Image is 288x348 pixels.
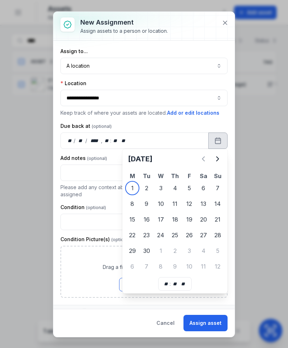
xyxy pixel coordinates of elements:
[60,80,86,87] label: Location
[125,197,139,211] div: Monday 8 September 2025
[210,244,225,258] div: Sunday 5 October 2025
[168,212,182,227] div: 18
[154,244,168,258] div: 1
[60,236,131,243] label: Condition Picture(s)
[125,244,139,258] div: 29
[182,197,196,211] div: 12
[74,137,76,144] div: /
[196,212,210,227] div: 20
[182,172,196,180] th: F
[119,278,169,291] button: Browse Files
[125,152,225,291] div: Calendar
[154,212,168,227] div: Wednesday 17 September 2025
[210,259,225,274] div: 12
[210,197,225,211] div: 14
[125,212,139,227] div: 15
[139,244,154,258] div: Tuesday 30 September 2025
[80,27,168,35] div: Assign assets to a person or location.
[139,197,154,211] div: Tuesday 9 September 2025
[81,308,88,317] div: 1
[125,197,139,211] div: 8
[168,212,182,227] div: Thursday 18 September 2025
[196,197,210,211] div: Saturday 13 September 2025
[210,181,225,195] div: Sunday 7 September 2025
[154,259,168,274] div: 8
[196,244,210,258] div: Saturday 4 October 2025
[66,137,74,144] div: day,
[196,181,210,195] div: 6
[128,154,196,164] h2: [DATE]
[210,212,225,227] div: Sunday 21 September 2025
[210,228,225,242] div: Sunday 28 September 2025
[139,172,154,180] th: Tu
[139,212,154,227] div: 16
[125,152,225,274] div: September 2025
[182,197,196,211] div: Friday 12 September 2025
[60,204,106,211] label: Condition
[168,181,182,195] div: Thursday 4 September 2025
[154,172,168,180] th: W
[182,259,196,274] div: Friday 10 October 2025
[125,181,139,195] div: 1
[167,109,220,117] button: Add or edit locations
[168,228,182,242] div: Thursday 25 September 2025
[60,308,88,317] span: Assets
[210,172,225,180] th: Su
[196,197,210,211] div: 13
[182,244,196,258] div: 3
[163,280,170,287] div: hour,
[170,280,171,287] div: :
[196,228,210,242] div: 27
[210,228,225,242] div: 28
[125,259,139,274] div: 6
[60,184,228,198] p: Please add any context about the job / purpose of the assets being assigned
[210,212,225,227] div: 21
[125,172,139,180] th: M
[196,259,210,274] div: Saturday 11 October 2025
[196,259,210,274] div: 11
[182,212,196,227] div: Friday 19 September 2025
[183,315,228,331] button: Assign asset
[139,228,154,242] div: Tuesday 23 September 2025
[182,259,196,274] div: 10
[125,228,139,242] div: Monday 22 September 2025
[125,212,139,227] div: Monday 15 September 2025
[196,228,210,242] div: Saturday 27 September 2025
[85,137,88,144] div: /
[125,181,139,195] div: Today, Monday 1 September 2025, First available date
[154,244,168,258] div: Wednesday 1 October 2025
[182,181,196,195] div: 5
[182,181,196,195] div: Friday 5 September 2025
[168,259,182,274] div: Thursday 9 October 2025
[196,152,210,166] button: Previous
[168,259,182,274] div: 9
[168,181,182,195] div: 4
[125,259,139,274] div: Monday 6 October 2025
[139,259,154,274] div: 7
[60,155,107,162] label: Add notes
[168,197,182,211] div: Thursday 11 September 2025
[60,48,88,55] label: Assign to...
[179,280,187,287] div: am/pm,
[154,212,168,227] div: 17
[139,212,154,227] div: Tuesday 16 September 2025
[60,123,112,130] label: Due back at
[196,181,210,195] div: Saturday 6 September 2025
[76,137,86,144] div: month,
[208,133,228,149] button: Calendar
[101,137,103,144] div: ,
[139,259,154,274] div: Tuesday 7 October 2025
[154,181,168,195] div: Wednesday 3 September 2025
[154,228,168,242] div: Wednesday 24 September 2025
[139,181,154,195] div: 2
[210,244,225,258] div: 5
[168,197,182,211] div: 11
[110,137,112,144] div: :
[80,17,168,27] h3: New assignment
[171,280,178,287] div: minute,
[182,228,196,242] div: 26
[103,264,186,271] span: Drag a file here, or click to browse.
[196,212,210,227] div: Saturday 20 September 2025
[210,259,225,274] div: Sunday 12 October 2025
[154,197,168,211] div: Wednesday 10 September 2025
